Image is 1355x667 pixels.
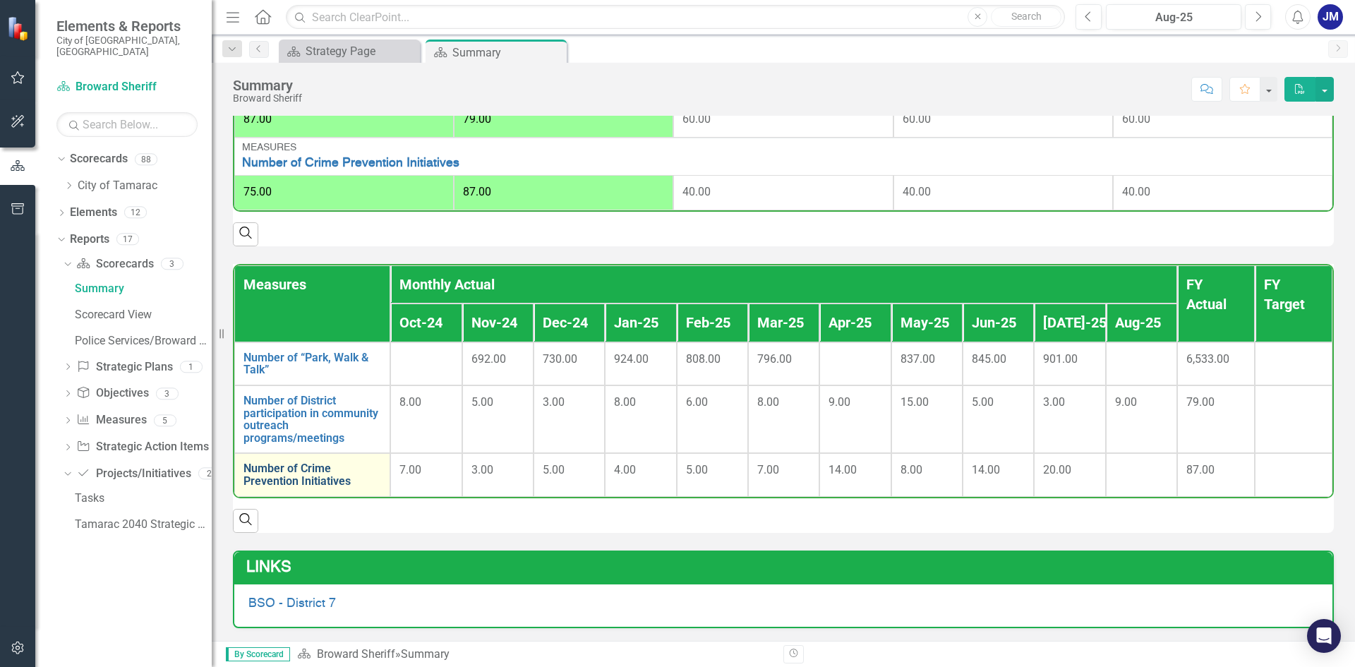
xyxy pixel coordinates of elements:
[401,647,450,661] div: Summary
[452,44,563,61] div: Summary
[243,462,381,487] a: Number of Crime Prevention Initiatives
[124,207,147,219] div: 12
[56,35,198,58] small: City of [GEOGRAPHIC_DATA], [GEOGRAPHIC_DATA]
[234,342,390,385] td: Double-Click to Edit Right Click for Context Menu
[1011,11,1042,22] span: Search
[198,468,221,480] div: 2
[1122,185,1150,198] span: 40.00
[972,395,994,409] span: 5.00
[234,453,390,496] td: Double-Click to Edit Right Click for Context Menu
[399,463,421,476] span: 7.00
[1043,352,1078,366] span: 901.00
[71,487,212,510] a: Tasks
[243,351,381,376] a: Number of “Park, Walk & Talk”
[829,463,857,476] span: 14.00
[543,463,565,476] span: 5.00
[901,395,929,409] span: 15.00
[75,335,212,347] div: Police Services/Broward Sheriff's Office (4120)
[1186,463,1215,476] span: 87.00
[471,395,493,409] span: 5.00
[686,463,708,476] span: 5.00
[903,112,931,126] span: 60.00
[543,352,577,366] span: 730.00
[471,352,506,366] span: 692.00
[76,256,153,272] a: Scorecards
[71,304,212,326] a: Scorecard View
[71,277,212,300] a: Summary
[682,112,711,126] span: 60.00
[70,151,128,167] a: Scorecards
[233,78,302,93] div: Summary
[1122,112,1150,126] span: 60.00
[1307,619,1341,653] div: Open Intercom Messenger
[1043,463,1071,476] span: 20.00
[6,15,32,42] img: ClearPoint Strategy
[248,597,336,610] a: BSO - District 7
[1115,395,1137,409] span: 9.00
[75,308,212,321] div: Scorecard View
[282,42,416,60] a: Strategy Page
[463,185,491,198] span: 87.00
[71,513,212,536] a: Tamarac 2040 Strategic Plan - Departmental Action Plan
[243,112,272,126] span: 87.00
[903,185,931,198] span: 40.00
[234,138,1332,175] td: Double-Click to Edit Right Click for Context Menu
[1111,9,1236,26] div: Aug-25
[75,518,212,531] div: Tamarac 2040 Strategic Plan - Departmental Action Plan
[1106,4,1241,30] button: Aug-25
[116,234,139,246] div: 17
[991,7,1061,27] button: Search
[76,412,146,428] a: Measures
[286,5,1065,30] input: Search ClearPoint...
[543,395,565,409] span: 3.00
[56,112,198,137] input: Search Below...
[686,352,721,366] span: 808.00
[242,157,1325,170] a: Number of Crime Prevention Initiatives
[463,112,491,126] span: 79.00
[1318,4,1343,30] button: JM
[180,361,203,373] div: 1
[471,463,493,476] span: 3.00
[614,463,636,476] span: 4.00
[161,258,183,270] div: 3
[1186,395,1215,409] span: 79.00
[399,395,421,409] span: 8.00
[686,395,708,409] span: 6.00
[76,466,191,482] a: Projects/Initiatives
[297,647,773,663] div: »
[1043,395,1065,409] span: 3.00
[243,395,381,444] a: Number of District participation in community outreach programs/meetings
[1186,352,1229,366] span: 6,533.00
[757,352,792,366] span: 796.00
[901,352,935,366] span: 837.00
[317,647,395,661] a: Broward Sheriff
[614,395,636,409] span: 8.00
[76,359,172,375] a: Strategic Plans
[78,178,212,194] a: City of Tamarac
[234,385,390,453] td: Double-Click to Edit Right Click for Context Menu
[226,647,290,661] span: By Scorecard
[829,395,850,409] span: 9.00
[614,352,649,366] span: 924.00
[76,385,148,402] a: Objectives
[682,185,711,198] span: 40.00
[233,93,302,104] div: Broward Sheriff
[154,414,176,426] div: 5
[75,492,212,505] div: Tasks
[242,143,1325,153] div: Measures
[757,395,779,409] span: 8.00
[76,439,208,455] a: Strategic Action Items
[972,463,1000,476] span: 14.00
[70,232,109,248] a: Reports
[757,463,779,476] span: 7.00
[56,18,198,35] span: Elements & Reports
[156,387,179,399] div: 3
[246,559,1325,576] h3: Links
[901,463,922,476] span: 8.00
[306,42,416,60] div: Strategy Page
[71,330,212,352] a: Police Services/Broward Sheriff's Office (4120)
[75,282,212,295] div: Summary
[972,352,1006,366] span: 845.00
[70,205,117,221] a: Elements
